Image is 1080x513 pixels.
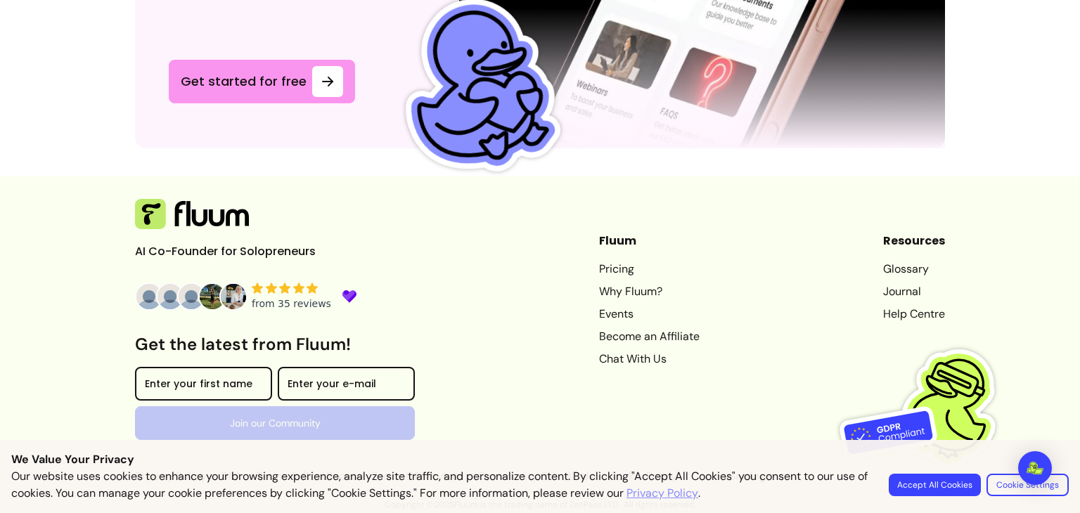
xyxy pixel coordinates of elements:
img: Fluum Logo [135,199,249,230]
p: Our website uses cookies to enhance your browsing experience, analyze site traffic, and personali... [11,468,872,502]
a: Pricing [599,261,700,278]
span: Get started for free [181,72,307,91]
p: AI Co-Founder for Solopreneurs [135,243,346,260]
h3: Get the latest from Fluum! [135,333,415,356]
a: Privacy Policy [626,485,698,502]
button: Cookie Settings [986,474,1069,496]
input: Enter your e-mail [288,379,405,394]
img: Fluum is GDPR compliant [840,320,1015,496]
header: Resources [883,233,945,249]
button: Accept All Cookies [889,474,981,496]
a: Why Fluum? [599,283,700,300]
input: Enter your first name [145,379,262,394]
div: Open Intercom Messenger [1018,451,1052,485]
a: Journal [883,283,945,300]
p: We Value Your Privacy [11,451,1069,468]
a: Chat With Us [599,351,700,368]
a: Events [599,306,700,323]
a: Get started for free [169,60,355,103]
a: Help Centre [883,306,945,323]
header: Fluum [599,233,700,249]
a: Glossary [883,261,945,278]
a: Become an Affiliate [599,328,700,345]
